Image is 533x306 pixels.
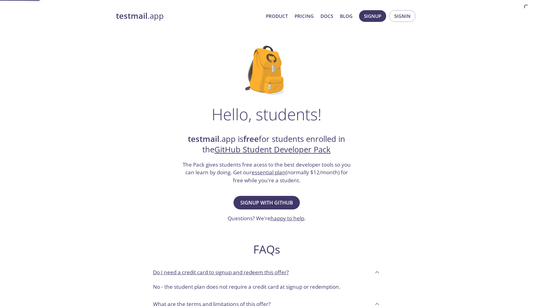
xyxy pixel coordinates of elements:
a: Product [266,12,288,20]
strong: free [243,134,259,144]
div: Do I need a credit card to signup and redeem this offer? [148,264,385,280]
a: Docs [320,12,333,20]
a: testmail.app [116,11,261,21]
button: Signin [389,10,415,22]
h2: FAQs [148,242,385,256]
strong: testmail [188,134,219,144]
h3: Questions? We're . [228,214,306,222]
span: Signup [364,12,381,20]
a: Pricing [295,12,314,20]
h1: Hello, students! [212,105,321,123]
button: Signup [359,10,386,22]
a: essential plan [252,169,286,176]
button: Signup with GitHub [233,196,300,209]
a: GitHub Student Developer Pack [214,144,331,155]
strong: testmail [116,10,147,21]
h2: .app is for students enrolled in the [182,134,351,155]
span: Signup with GitHub [240,198,293,207]
h3: The Pack gives students free acess to the best developer tools so you can learn by doing. Get our... [182,161,351,184]
div: Do I need a credit card to signup and redeem this offer? [148,280,385,296]
p: Do I need a credit card to signup and redeem this offer? [153,268,289,276]
p: No - the student plan does not require a credit card at signup or redemption. [153,283,380,291]
a: happy to help [271,215,304,222]
span: Signin [394,12,411,20]
img: github-student-backpack.png [245,46,288,95]
a: Blog [340,12,353,20]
